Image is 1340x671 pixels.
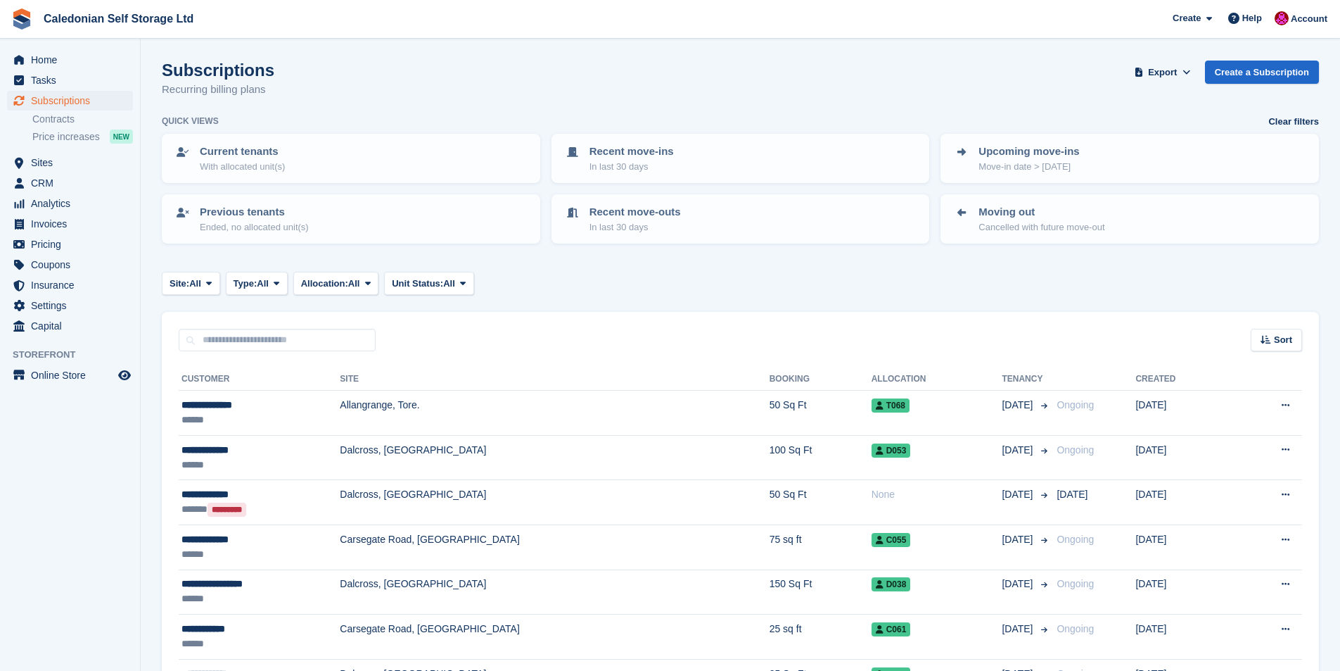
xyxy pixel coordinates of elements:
td: Dalcross, [GEOGRAPHIC_DATA] [340,480,769,525]
p: Move-in date > [DATE] [978,160,1079,174]
span: [DATE] [1002,577,1035,591]
button: Site: All [162,272,220,295]
span: Ongoing [1057,623,1094,634]
span: All [189,277,201,291]
button: Export [1132,61,1194,84]
span: D053 [872,444,911,458]
span: Ongoing [1057,578,1094,589]
a: Recent move-ins In last 30 days [553,135,929,182]
span: Capital [31,316,115,336]
a: menu [7,255,133,275]
a: menu [7,153,133,173]
th: Tenancy [1002,368,1051,391]
a: menu [7,365,133,385]
span: Sites [31,153,115,173]
span: D038 [872,577,911,591]
span: Create [1173,11,1201,25]
span: Ongoing [1057,444,1094,456]
span: C061 [872,622,911,636]
p: Previous tenants [200,204,309,220]
span: Tasks [31,70,115,90]
a: Upcoming move-ins Move-in date > [DATE] [942,135,1317,182]
span: Type: [234,277,257,291]
td: [DATE] [1135,435,1231,480]
th: Customer [179,368,340,391]
a: Price increases NEW [32,129,133,144]
span: Subscriptions [31,91,115,111]
span: [DATE] [1002,532,1035,547]
td: 75 sq ft [770,525,872,570]
td: Allangrange, Tore. [340,391,769,436]
span: [DATE] [1002,487,1035,502]
span: All [257,277,269,291]
p: Current tenants [200,144,285,160]
span: Pricing [31,234,115,254]
td: 50 Sq Ft [770,391,872,436]
a: Contracts [32,113,133,126]
td: 150 Sq Ft [770,570,872,615]
th: Booking [770,368,872,391]
div: None [872,487,1002,502]
td: 50 Sq Ft [770,480,872,525]
button: Allocation: All [293,272,379,295]
p: Recent move-outs [589,204,681,220]
p: In last 30 days [589,220,681,234]
span: Online Store [31,365,115,385]
td: 100 Sq Ft [770,435,872,480]
p: Upcoming move-ins [978,144,1079,160]
a: menu [7,275,133,295]
span: Home [31,50,115,70]
a: menu [7,91,133,111]
span: Coupons [31,255,115,275]
button: Type: All [226,272,288,295]
span: Export [1148,65,1177,80]
span: All [348,277,360,291]
span: Site: [170,277,189,291]
a: Current tenants With allocated unit(s) [163,135,539,182]
a: Clear filters [1268,115,1319,129]
td: [DATE] [1135,480,1231,525]
h6: Quick views [162,115,219,127]
a: menu [7,173,133,193]
a: Create a Subscription [1205,61,1319,84]
button: Unit Status: All [384,272,473,295]
span: Ongoing [1057,534,1094,545]
span: Analytics [31,194,115,213]
th: Created [1135,368,1231,391]
a: Preview store [116,367,133,384]
h1: Subscriptions [162,61,274,80]
span: All [443,277,455,291]
span: Sort [1274,333,1292,347]
span: Price increases [32,130,100,144]
p: Recent move-ins [589,144,674,160]
td: Carsegate Road, [GEOGRAPHIC_DATA] [340,615,769,660]
td: Dalcross, [GEOGRAPHIC_DATA] [340,570,769,615]
td: [DATE] [1135,391,1231,436]
a: Caledonian Self Storage Ltd [38,7,199,30]
a: Recent move-outs In last 30 days [553,196,929,242]
a: menu [7,296,133,315]
a: menu [7,234,133,254]
td: [DATE] [1135,570,1231,615]
td: Dalcross, [GEOGRAPHIC_DATA] [340,435,769,480]
td: 25 sq ft [770,615,872,660]
span: Help [1242,11,1262,25]
span: CRM [31,173,115,193]
p: Moving out [978,204,1104,220]
span: C055 [872,533,911,547]
td: [DATE] [1135,525,1231,570]
span: Account [1291,12,1327,26]
a: menu [7,70,133,90]
p: Cancelled with future move-out [978,220,1104,234]
span: Allocation: [301,277,348,291]
span: T068 [872,399,910,413]
td: [DATE] [1135,615,1231,660]
span: [DATE] [1002,622,1035,636]
a: menu [7,214,133,234]
a: menu [7,50,133,70]
a: Previous tenants Ended, no allocated unit(s) [163,196,539,242]
span: Insurance [31,275,115,295]
span: Storefront [13,348,140,362]
p: With allocated unit(s) [200,160,285,174]
p: Ended, no allocated unit(s) [200,220,309,234]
